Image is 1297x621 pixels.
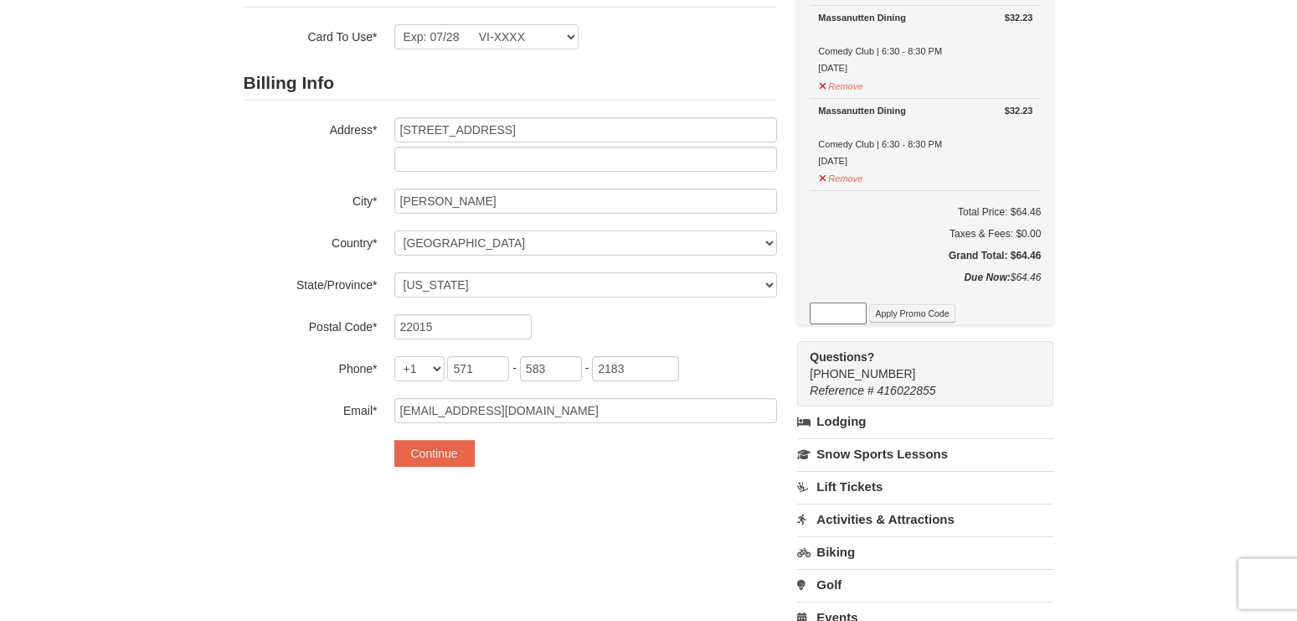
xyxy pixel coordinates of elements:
[244,24,378,45] label: Card To Use*
[818,9,1032,26] div: Massanutten Dining
[1005,9,1033,26] strong: $32.23
[810,225,1041,242] div: Taxes & Fees: $0.00
[810,349,1023,380] span: [PHONE_NUMBER]
[592,356,679,381] input: xxxx
[244,230,378,251] label: Country*
[810,269,1041,303] div: $64.46
[818,74,863,95] button: Remove
[964,272,1010,283] strong: Due Now:
[244,272,378,293] label: State/Province*
[394,117,777,142] input: Billing Info
[244,189,378,210] label: City*
[869,304,955,323] button: Apply Promo Code
[797,406,1053,437] a: Lodging
[818,166,863,187] button: Remove
[878,384,936,397] span: 416022855
[818,9,1032,76] div: Comedy Club | 6:30 - 8:30 PM [DATE]
[447,356,509,381] input: xxx
[520,356,582,381] input: xxx
[797,504,1053,535] a: Activities & Attractions
[818,102,1032,119] div: Massanutten Dining
[797,536,1053,567] a: Biking
[797,438,1053,469] a: Snow Sports Lessons
[797,569,1053,600] a: Golf
[394,440,475,467] button: Continue
[394,314,532,339] input: Postal Code
[810,204,1041,220] h6: Total Price: $64.46
[512,361,517,375] span: -
[244,117,378,138] label: Address*
[585,361,589,375] span: -
[818,102,1032,169] div: Comedy Club | 6:30 - 8:30 PM [DATE]
[244,398,378,419] label: Email*
[810,384,873,397] span: Reference #
[244,356,378,377] label: Phone*
[797,471,1053,502] a: Lift Tickets
[244,66,777,101] h2: Billing Info
[810,350,874,364] strong: Questions?
[810,247,1041,264] h5: Grand Total: $64.46
[1005,102,1033,119] strong: $32.23
[394,189,777,214] input: City
[244,314,378,335] label: Postal Code*
[394,398,777,423] input: Email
